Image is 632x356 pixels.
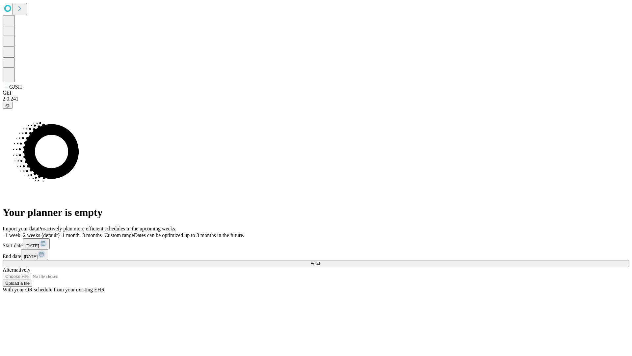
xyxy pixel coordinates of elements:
span: Custom range [104,232,134,238]
span: 3 months [82,232,102,238]
span: [DATE] [24,254,38,259]
span: Proactively plan more efficient schedules in the upcoming weeks. [38,226,176,231]
h1: Your planner is empty [3,206,629,219]
button: [DATE] [23,238,50,249]
span: 1 week [5,232,20,238]
span: [DATE] [25,243,39,248]
button: @ [3,102,13,109]
button: Fetch [3,260,629,267]
div: GEI [3,90,629,96]
button: [DATE] [21,249,48,260]
span: @ [5,103,10,108]
div: 2.0.241 [3,96,629,102]
span: Import your data [3,226,38,231]
div: Start date [3,238,629,249]
div: End date [3,249,629,260]
span: 1 month [62,232,80,238]
span: With your OR schedule from your existing EHR [3,287,105,292]
span: GJSH [9,84,22,90]
span: Dates can be optimized up to 3 months in the future. [134,232,244,238]
span: Alternatively [3,267,30,273]
span: 2 weeks (default) [23,232,60,238]
button: Upload a file [3,280,32,287]
span: Fetch [310,261,321,266]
